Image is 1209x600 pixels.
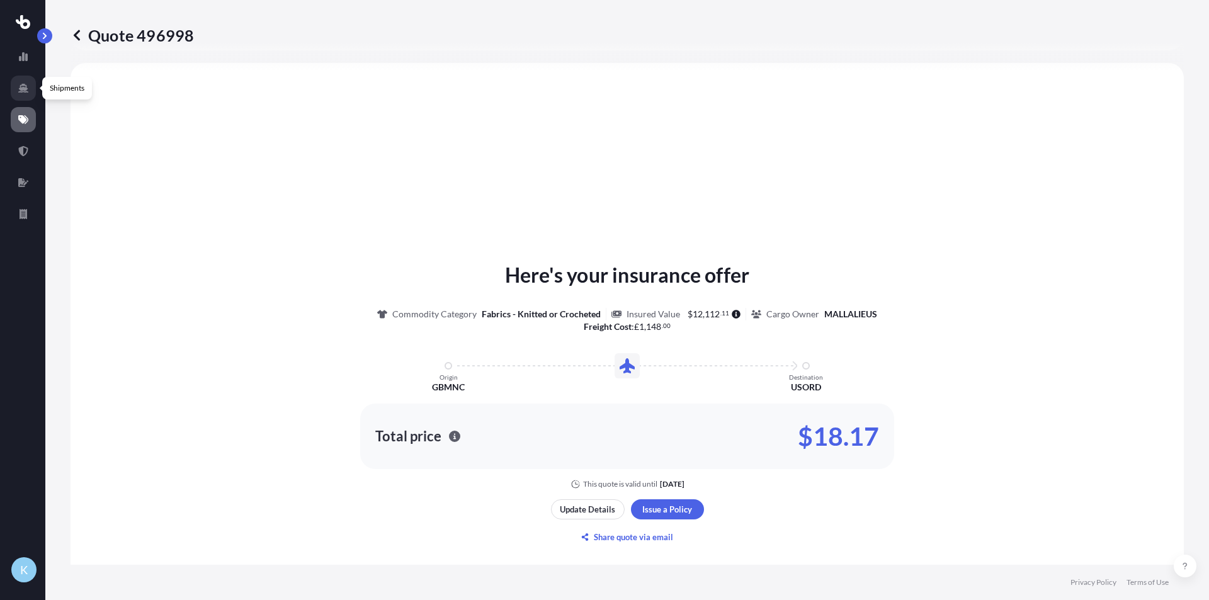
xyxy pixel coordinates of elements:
[722,311,729,315] span: 11
[375,430,441,443] p: Total price
[791,381,821,393] p: USORD
[42,77,92,99] div: Shipments
[703,310,705,319] span: ,
[482,308,601,320] p: Fabrics - Knitted or Crocheted
[663,324,671,328] span: 00
[440,373,458,381] p: Origin
[705,310,720,319] span: 112
[662,324,663,328] span: .
[639,322,644,331] span: 1
[642,503,692,516] p: Issue a Policy
[789,373,823,381] p: Destination
[551,499,625,519] button: Update Details
[20,563,28,576] span: K
[646,322,661,331] span: 148
[824,308,877,320] p: MALLALIEUS
[627,308,680,320] p: Insured Value
[71,25,194,45] p: Quote 496998
[720,311,722,315] span: .
[1070,577,1116,587] a: Privacy Policy
[693,310,703,319] span: 12
[688,310,693,319] span: $
[392,308,477,320] p: Commodity Category
[631,499,704,519] button: Issue a Policy
[766,308,819,320] p: Cargo Owner
[660,479,684,489] p: [DATE]
[584,320,671,333] p: :
[583,479,657,489] p: This quote is valid until
[551,527,704,547] button: Share quote via email
[505,260,749,290] p: Here's your insurance offer
[1127,577,1169,587] a: Terms of Use
[432,381,465,393] p: GBMNC
[584,321,632,332] b: Freight Cost
[560,503,615,516] p: Update Details
[798,426,879,446] p: $18.17
[634,322,639,331] span: £
[594,531,673,543] p: Share quote via email
[644,322,646,331] span: ,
